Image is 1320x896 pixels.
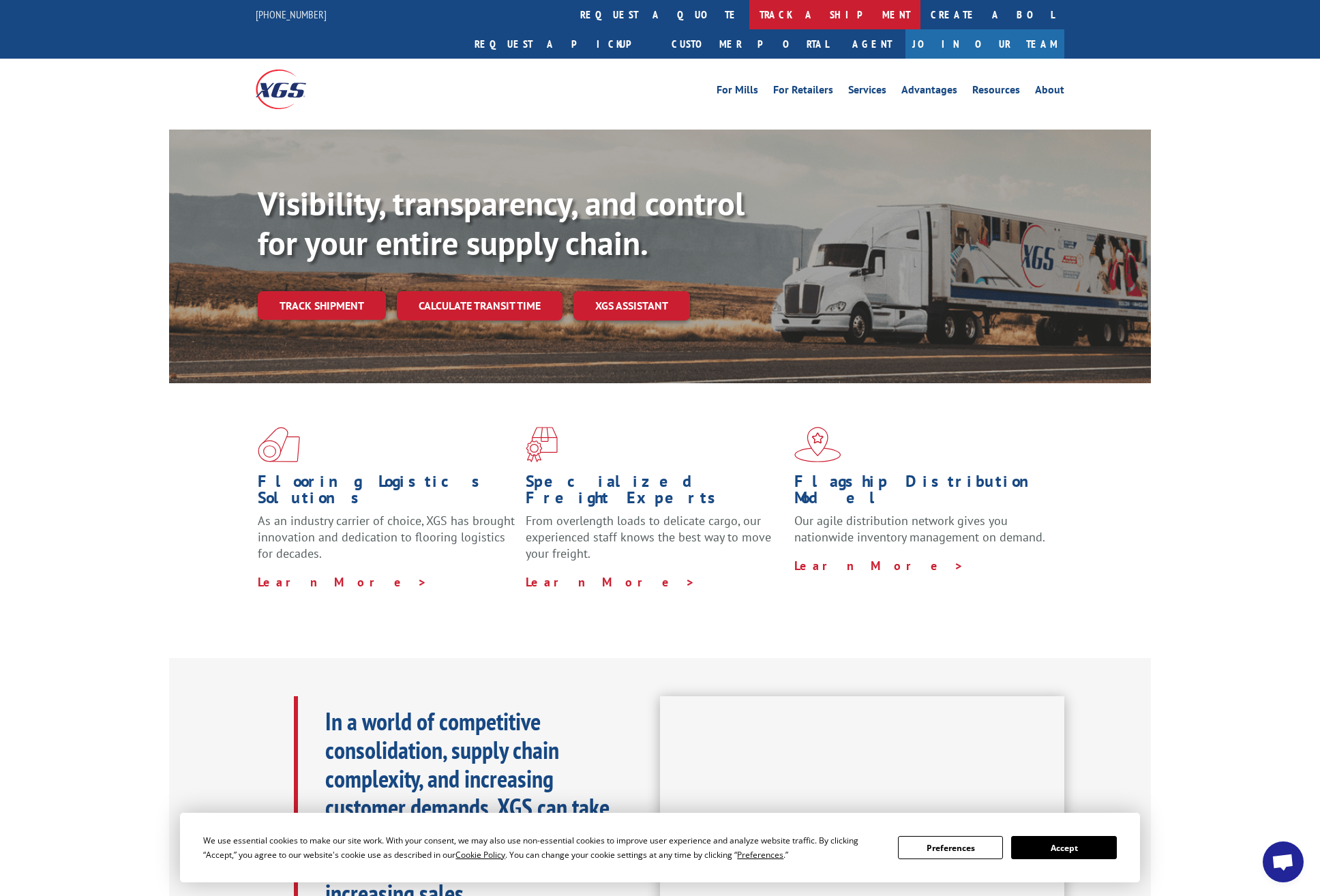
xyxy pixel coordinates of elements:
[901,85,957,100] a: Advantages
[180,813,1140,882] div: Cookie Consent Prompt
[773,85,833,100] a: For Retailers
[717,85,758,100] a: For Mills
[258,182,745,264] b: Visibility, transparency, and control for your entire supply chain.
[397,291,562,320] a: Calculate transit time
[972,85,1020,100] a: Resources
[526,473,783,513] h1: Specialized Freight Experts
[1263,841,1304,882] div: Open chat
[794,427,841,462] img: xgs-icon-flagship-distribution-model-red
[258,574,427,590] a: Learn More >
[203,833,882,862] div: We use essential cookies to make our site work. With your consent, we may also use non-essential ...
[256,8,327,21] a: [PHONE_NUMBER]
[848,85,886,100] a: Services
[839,29,905,59] a: Agent
[258,513,515,561] span: As an industry carrier of choice, XGS has brought innovation and dedication to flooring logistics...
[794,513,1045,545] span: Our agile distribution network gives you nationwide inventory management on demand.
[258,291,386,320] a: Track shipment
[526,427,558,462] img: xgs-icon-focused-on-flooring-red
[455,849,505,861] span: Cookie Policy
[794,473,1052,513] h1: Flagship Distribution Model
[1035,85,1064,100] a: About
[573,291,690,320] a: XGS ASSISTANT
[898,836,1003,859] button: Preferences
[526,513,783,573] p: From overlength loads to delicate cargo, our experienced staff knows the best way to move your fr...
[905,29,1064,59] a: Join Our Team
[258,427,300,462] img: xgs-icon-total-supply-chain-intelligence-red
[526,574,695,590] a: Learn More >
[1011,836,1116,859] button: Accept
[464,29,661,59] a: Request a pickup
[258,473,515,513] h1: Flooring Logistics Solutions
[794,558,964,573] a: Learn More >
[661,29,839,59] a: Customer Portal
[737,849,783,861] span: Preferences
